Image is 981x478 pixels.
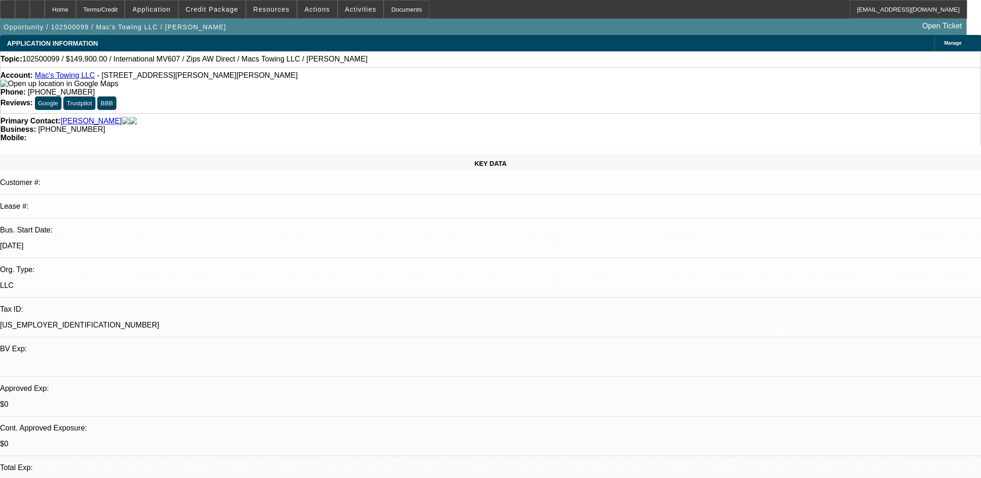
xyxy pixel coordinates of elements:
[4,23,226,31] span: Opportunity / 102500099 / Mac's Towing LLC / [PERSON_NAME]
[0,80,118,88] img: Open up location in Google Maps
[35,71,95,79] a: Mac's Towing LLC
[0,117,61,125] strong: Primary Contact:
[97,96,116,110] button: BBB
[122,117,129,125] img: facebook-icon.png
[474,160,507,167] span: KEY DATA
[186,6,238,13] span: Credit Package
[345,6,377,13] span: Activities
[61,117,122,125] a: [PERSON_NAME]
[0,71,33,79] strong: Account:
[7,40,98,47] span: APPLICATION INFORMATION
[0,80,118,88] a: View Google Maps
[253,6,290,13] span: Resources
[129,117,137,125] img: linkedin-icon.png
[125,0,177,18] button: Application
[0,55,22,63] strong: Topic:
[28,88,95,96] span: [PHONE_NUMBER]
[0,125,36,133] strong: Business:
[919,18,966,34] a: Open Ticket
[246,0,297,18] button: Resources
[38,125,105,133] span: [PHONE_NUMBER]
[63,96,95,110] button: Trustpilot
[35,96,61,110] button: Google
[179,0,245,18] button: Credit Package
[944,41,961,46] span: Manage
[132,6,170,13] span: Application
[0,99,33,107] strong: Reviews:
[298,0,337,18] button: Actions
[304,6,330,13] span: Actions
[0,134,27,142] strong: Mobile:
[97,71,298,79] span: - [STREET_ADDRESS][PERSON_NAME][PERSON_NAME]
[0,88,26,96] strong: Phone:
[22,55,368,63] span: 102500099 / $149,900.00 / International MV607 / Zips AW Direct / Macs Towing LLC / [PERSON_NAME]
[338,0,384,18] button: Activities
